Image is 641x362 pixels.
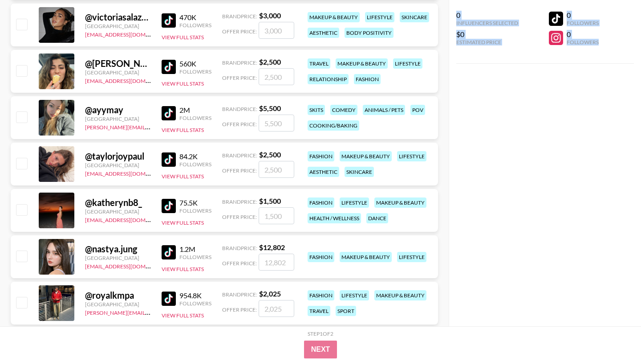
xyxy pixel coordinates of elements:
img: TikTok [162,199,176,213]
div: @ taylorjoypaul [85,151,151,162]
button: Next [304,341,337,358]
a: [PERSON_NAME][EMAIL_ADDRESS][PERSON_NAME][DOMAIN_NAME] [85,308,259,316]
span: Offer Price: [222,74,257,81]
strong: $ 1,500 [259,197,281,205]
div: skits [308,105,325,115]
div: lifestyle [397,252,426,262]
input: 2,025 [259,300,294,317]
div: dance [366,213,388,223]
a: [PERSON_NAME][EMAIL_ADDRESS][PERSON_NAME][DOMAIN_NAME] [85,122,259,131]
button: View Full Stats [162,173,204,180]
div: Followers [179,161,211,168]
span: Brand Price: [222,13,257,20]
div: makeup & beauty [340,151,392,161]
div: fashion [308,151,334,161]
div: [GEOGRAPHIC_DATA] [85,69,151,76]
span: Brand Price: [222,198,257,205]
div: [GEOGRAPHIC_DATA] [85,23,151,29]
div: 470K [179,13,211,22]
img: TikTok [162,292,176,306]
span: Offer Price: [222,167,257,174]
div: travel [308,58,330,69]
div: lifestyle [340,197,369,208]
div: makeup & beauty [308,12,360,22]
div: $0 [456,30,518,39]
a: [EMAIL_ADDRESS][DOMAIN_NAME] [85,29,174,38]
input: 2,500 [259,68,294,85]
div: lifestyle [365,12,394,22]
strong: $ 3,000 [259,11,281,20]
span: Brand Price: [222,152,257,159]
div: [GEOGRAPHIC_DATA] [85,255,151,261]
input: 5,500 [259,115,294,132]
div: Followers [179,207,211,214]
div: Followers [567,20,599,26]
div: Influencers Selected [456,20,518,26]
div: pov [410,105,425,115]
div: @ royalkmpa [85,290,151,301]
div: [GEOGRAPHIC_DATA] [85,301,151,308]
div: 84.2K [179,152,211,161]
button: View Full Stats [162,80,204,87]
img: TikTok [162,60,176,74]
div: skincare [400,12,429,22]
div: sport [336,306,356,316]
div: 560K [179,59,211,68]
div: @ katherynb8_ [85,197,151,208]
div: Estimated Price [456,39,518,45]
div: aesthetic [308,167,339,177]
button: View Full Stats [162,34,204,41]
a: [EMAIL_ADDRESS][DOMAIN_NAME] [85,261,174,270]
strong: $ 2,500 [259,58,281,66]
button: View Full Stats [162,312,204,319]
strong: $ 2,025 [259,289,281,298]
div: fashion [308,290,334,300]
div: aesthetic [308,28,339,38]
div: fashion [308,197,334,208]
strong: $ 2,500 [259,150,281,159]
div: Followers [179,115,211,121]
div: @ ayymay [85,104,151,115]
div: Followers [567,39,599,45]
strong: $ 12,802 [259,243,285,251]
div: travel [308,306,330,316]
div: 2M [179,106,211,115]
div: @ nastya.jung [85,243,151,255]
button: View Full Stats [162,127,204,133]
img: TikTok [162,152,176,167]
div: Followers [179,22,211,29]
div: 75.5K [179,198,211,207]
div: skincare [345,167,374,177]
input: 2,500 [259,161,294,178]
div: @ victoriasalazarf [85,12,151,23]
div: @ [PERSON_NAME].[PERSON_NAME] [85,58,151,69]
div: Followers [179,68,211,75]
div: lifestyle [397,151,426,161]
div: [GEOGRAPHIC_DATA] [85,162,151,169]
span: Offer Price: [222,214,257,220]
div: [GEOGRAPHIC_DATA] [85,208,151,215]
a: [EMAIL_ADDRESS][DOMAIN_NAME] [85,215,174,223]
div: fashion [354,74,381,84]
input: 3,000 [259,22,294,39]
div: fashion [308,252,334,262]
div: comedy [330,105,357,115]
img: TikTok [162,13,176,28]
img: TikTok [162,106,176,120]
input: 1,500 [259,207,294,224]
div: makeup & beauty [374,197,426,208]
span: Offer Price: [222,121,257,128]
div: makeup & beauty [374,290,426,300]
span: Brand Price: [222,106,257,112]
div: health / wellness [308,213,361,223]
span: Offer Price: [222,28,257,35]
div: body positivity [345,28,394,38]
span: Offer Price: [222,306,257,313]
div: 1.2M [179,245,211,254]
span: Offer Price: [222,260,257,267]
div: Followers [179,254,211,260]
div: cooking/baking [308,120,359,131]
div: makeup & beauty [336,58,388,69]
img: TikTok [162,245,176,259]
div: makeup & beauty [340,252,392,262]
